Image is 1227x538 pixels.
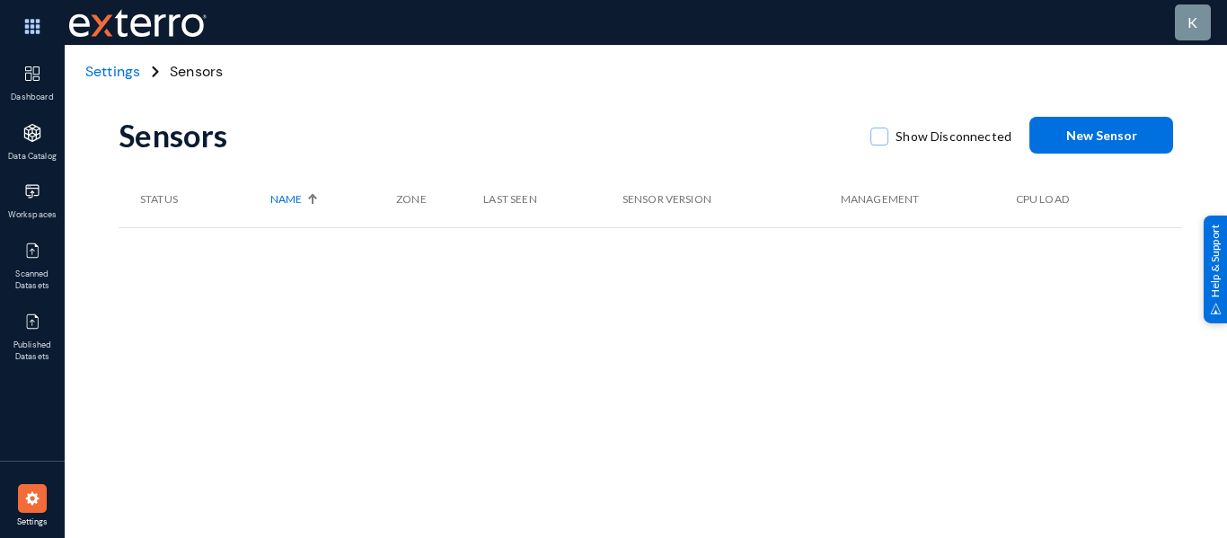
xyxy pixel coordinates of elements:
[4,92,62,104] span: Dashboard
[119,117,852,154] div: Sensors
[170,61,223,83] span: Sensors
[1066,128,1137,143] span: New Sensor
[1187,13,1197,31] span: k
[4,516,62,529] span: Settings
[85,62,140,81] span: Settings
[622,172,841,227] th: Sensor Version
[23,313,41,331] img: icon-published.svg
[4,209,62,222] span: Workspaces
[1029,117,1173,154] button: New Sensor
[396,172,483,227] th: Zone
[65,4,204,41] span: Exterro
[5,7,59,46] img: app launcher
[23,124,41,142] img: icon-applications.svg
[1210,303,1222,314] img: help_support.svg
[483,172,622,227] th: Last Seen
[1016,172,1134,227] th: CPU Load
[1204,215,1227,322] div: Help & Support
[23,242,41,260] img: icon-published.svg
[1187,12,1197,33] div: k
[270,191,302,207] span: Name
[270,191,387,207] div: Name
[119,172,270,227] th: Status
[4,151,62,163] span: Data Catalog
[4,340,62,364] span: Published Datasets
[4,269,62,293] span: Scanned Datasets
[841,172,1016,227] th: Management
[69,9,207,37] img: exterro-work-mark.svg
[23,489,41,507] img: icon-settings.svg
[23,65,41,83] img: icon-dashboard.svg
[896,123,1011,150] span: Show Disconnected
[23,182,41,200] img: icon-workspace.svg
